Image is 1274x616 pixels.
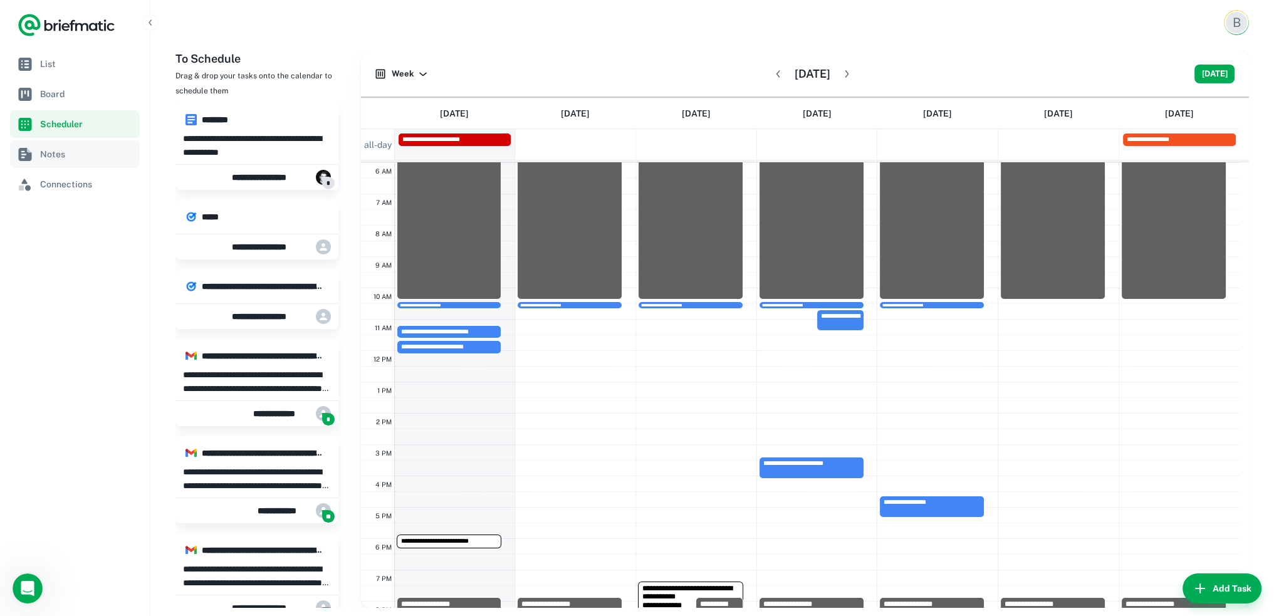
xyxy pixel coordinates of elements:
span: Drag & drop your tasks onto the calendar to schedule them [175,71,332,95]
span: 12 PM [373,355,392,363]
a: September 20, 2025 [1044,98,1073,128]
span: 3 PM [375,449,392,457]
div: How to access the Briefmatic mobile app on your Android device [18,293,232,329]
div: Close [216,20,238,43]
span: 9 AM [375,261,392,269]
button: Week [373,65,431,83]
a: September 18, 2025 [802,98,831,128]
span: Help [199,422,219,431]
button: Account button [1224,10,1249,35]
img: vnd.google-apps.tasks.png [185,211,197,222]
span: 5 PM [375,512,392,519]
div: Antoine Robin [253,401,331,426]
span: 2 PM [376,418,392,425]
img: vnd.google-apps.document.png [185,114,197,125]
span: 8 PM [375,606,392,613]
div: Astrid Azang [258,498,332,523]
span: Home [28,422,56,431]
a: List [10,50,140,78]
a: September 21, 2025 [1165,98,1194,128]
span: Scheduler [40,117,135,131]
span: 7 AM [376,199,392,206]
button: [DATE] [1194,65,1235,83]
h6: [DATE] [795,65,830,83]
span: 4 PM [375,481,392,488]
span: 8 AM [375,230,392,238]
span: Notes [40,147,135,161]
span: Board [40,87,135,101]
span: Search for help [26,160,102,173]
span: 6 PM [375,543,392,551]
a: September 16, 2025 [561,98,590,128]
p: Hi [PERSON_NAME], how can we help? [25,89,226,132]
img: gmail.png [185,447,197,459]
div: How to use Briefmatic [18,184,232,207]
img: gmail.png [185,350,197,362]
span: all-day [362,138,394,152]
a: September 17, 2025 [682,98,711,128]
a: Board [10,80,140,108]
img: gmail.png [185,545,197,556]
div: Connecting multiple Google, Slack or Figma accounts to your Briefmatic account [18,207,232,256]
a: September 19, 2025 [923,98,952,128]
button: Add Task [1183,573,1261,603]
div: Benjamin Devienne [232,165,331,190]
div: Benjamin Devienne [232,234,331,259]
a: Notes [10,140,140,168]
div: How to access the Briefmatic mobile app on your Android device [26,298,210,324]
button: Help [167,391,251,441]
span: 6 AM [375,167,392,175]
button: Search for help [18,154,232,179]
div: Connecting multiple Google, Slack or Figma accounts to your Briefmatic account [26,212,210,251]
img: vnd.google-apps.tasks.png [185,281,197,292]
div: Getting started video - what to do when you log in for the first time [18,256,232,293]
span: Connections [40,177,135,191]
img: ALV-UjWlGiN59ItOEdDLGixgIGhw0CruoO4zrxwRTt5HwgljAMqtpfZ3GZN0ZOXPMBkKHvn9AwdPlz3AUihvC9OxjHnPhw-EY... [316,170,331,185]
button: Messages [83,391,167,441]
a: Logo [18,13,115,38]
span: 11 AM [375,324,392,331]
div: B [1226,12,1247,33]
span: 10 AM [373,293,392,300]
span: Messages [104,422,147,431]
a: Connections [10,170,140,198]
iframe: Intercom live chat [13,573,43,603]
h6: To Schedule [175,50,351,68]
span: 7 PM [376,575,392,582]
span: 1 PM [377,387,392,394]
div: Benjamin Devienne [232,304,331,329]
a: September 15, 2025 [440,98,469,128]
div: Getting started video - what to do when you log in for the first time [26,261,210,288]
a: Scheduler [10,110,140,138]
div: How to use Briefmatic [26,189,210,202]
span: List [40,57,135,71]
